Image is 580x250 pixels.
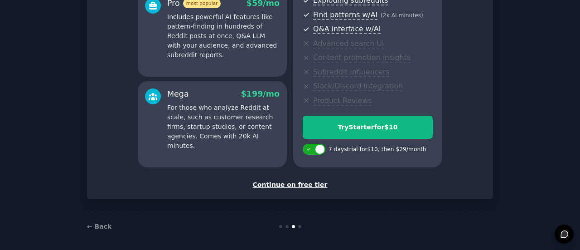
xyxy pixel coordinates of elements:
span: ( 2k AI minutes ) [381,12,423,19]
span: Slack/Discord integration [313,82,403,91]
div: Mega [167,88,189,100]
span: Product Reviews [313,96,372,106]
span: Find patterns w/AI [313,10,377,20]
div: 7 days trial for $10 , then $ 29 /month [329,146,426,154]
a: ← Back [87,223,111,230]
span: Q&A interface w/AI [313,25,381,34]
span: Subreddit influencers [313,68,389,77]
span: Content promotion insights [313,53,411,63]
div: Continue on free tier [97,180,483,190]
span: Advanced search UI [313,39,384,49]
span: $ 199 /mo [241,89,280,98]
button: TryStarterfor$10 [303,116,433,139]
p: Includes powerful AI features like pattern-finding in hundreds of Reddit posts at once, Q&A LLM w... [167,12,280,60]
p: For those who analyze Reddit at scale, such as customer research firms, startup studios, or conte... [167,103,280,151]
div: Try Starter for $10 [303,123,432,132]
